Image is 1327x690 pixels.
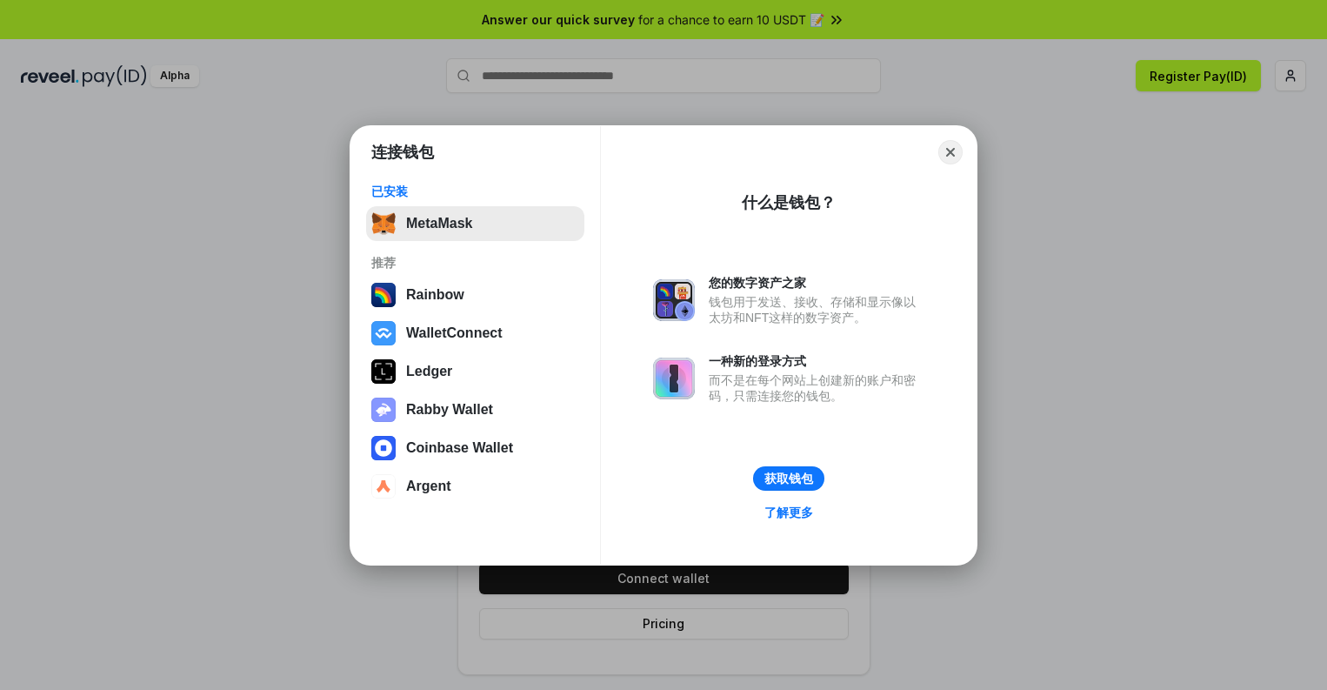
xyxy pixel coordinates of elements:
button: 获取钱包 [753,466,824,491]
div: Coinbase Wallet [406,440,513,456]
button: Rabby Wallet [366,392,584,427]
button: Ledger [366,354,584,389]
div: MetaMask [406,216,472,231]
a: 了解更多 [754,501,824,524]
div: 获取钱包 [764,471,813,486]
img: svg+xml,%3Csvg%20xmlns%3D%22http%3A%2F%2Fwww.w3.org%2F2000%2Fsvg%22%20width%3D%2228%22%20height%3... [371,359,396,384]
button: Coinbase Wallet [366,431,584,466]
button: Close [938,140,963,164]
div: WalletConnect [406,325,503,341]
div: 您的数字资产之家 [709,275,924,291]
div: Argent [406,479,451,494]
h1: 连接钱包 [371,142,434,163]
img: svg+xml,%3Csvg%20xmlns%3D%22http%3A%2F%2Fwww.w3.org%2F2000%2Fsvg%22%20fill%3D%22none%22%20viewBox... [653,279,695,321]
div: Ledger [406,364,452,379]
img: svg+xml,%3Csvg%20width%3D%22120%22%20height%3D%22120%22%20viewBox%3D%220%200%20120%20120%22%20fil... [371,283,396,307]
div: 推荐 [371,255,579,271]
button: MetaMask [366,206,584,241]
button: Argent [366,469,584,504]
img: svg+xml,%3Csvg%20xmlns%3D%22http%3A%2F%2Fwww.w3.org%2F2000%2Fsvg%22%20fill%3D%22none%22%20viewBox... [371,398,396,422]
div: Rainbow [406,287,464,303]
button: WalletConnect [366,316,584,351]
div: 钱包用于发送、接收、存储和显示像以太坊和NFT这样的数字资产。 [709,294,924,325]
div: 已安装 [371,184,579,199]
img: svg+xml,%3Csvg%20width%3D%2228%22%20height%3D%2228%22%20viewBox%3D%220%200%2028%2028%22%20fill%3D... [371,474,396,499]
button: Rainbow [366,278,584,312]
img: svg+xml,%3Csvg%20xmlns%3D%22http%3A%2F%2Fwww.w3.org%2F2000%2Fsvg%22%20fill%3D%22none%22%20viewBox... [653,358,695,399]
img: svg+xml,%3Csvg%20width%3D%2228%22%20height%3D%2228%22%20viewBox%3D%220%200%2028%2028%22%20fill%3D... [371,436,396,460]
div: 一种新的登录方式 [709,353,924,369]
img: svg+xml,%3Csvg%20fill%3D%22none%22%20height%3D%2233%22%20viewBox%3D%220%200%2035%2033%22%20width%... [371,211,396,236]
div: Rabby Wallet [406,402,493,418]
img: svg+xml,%3Csvg%20width%3D%2228%22%20height%3D%2228%22%20viewBox%3D%220%200%2028%2028%22%20fill%3D... [371,321,396,345]
div: 而不是在每个网站上创建新的账户和密码，只需连接您的钱包。 [709,372,924,404]
div: 什么是钱包？ [742,192,836,213]
div: 了解更多 [764,505,813,520]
